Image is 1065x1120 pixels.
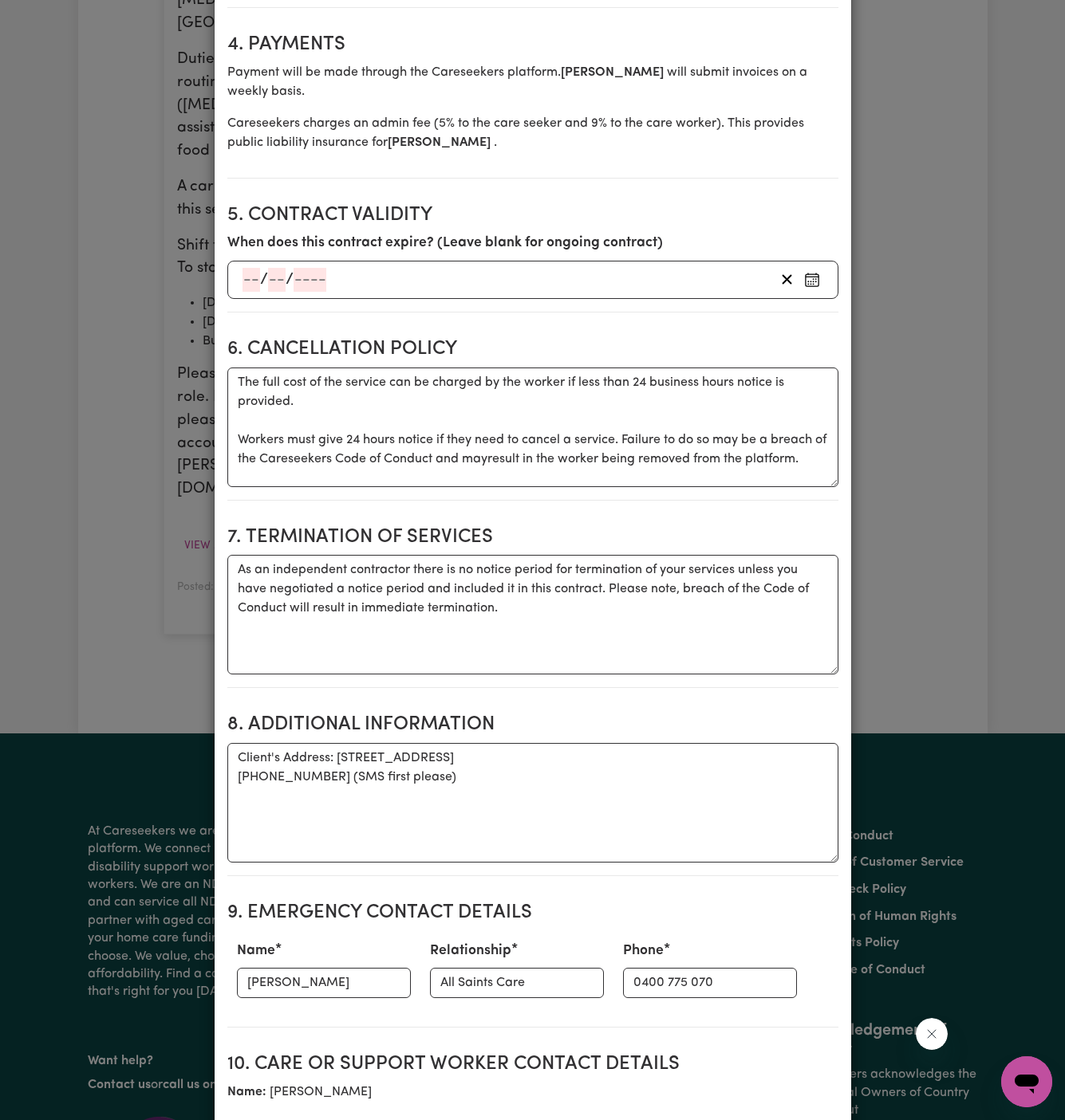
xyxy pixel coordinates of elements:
[227,33,838,57] h2: 4. Payments
[227,1083,838,1102] p: [PERSON_NAME]
[227,555,838,674] textarea: As an independent contractor there is no notice period for termination of your services unless yo...
[561,66,667,79] b: [PERSON_NAME]
[623,941,664,961] label: Phone
[260,271,268,289] span: /
[775,268,799,292] button: Remove contract expiry date
[227,63,838,101] p: Payment will be made through the Careseekers platform. will submit invoices on a weekly basis.
[227,114,838,152] p: Careseekers charges an admin fee ( 5 % to the care seeker and 9% to the care worker). This provid...
[227,713,838,737] h2: 8. Additional Information
[388,136,494,149] b: [PERSON_NAME]
[227,902,838,925] h2: 9. Emergency Contact Details
[916,1018,948,1050] iframe: Close message
[227,338,838,361] h2: 6. Cancellation Policy
[227,526,838,549] h2: 7. Termination of Services
[227,367,838,487] textarea: The full cost of the service can be charged by the worker if less than 24 business hours notice i...
[227,743,838,863] textarea: Client's Address: [STREET_ADDRESS] [PHONE_NUMBER] (SMS first please)
[430,941,511,961] label: Relationship
[227,204,838,227] h2: 5. Contract Validity
[1001,1056,1052,1107] iframe: Button to launch messaging window
[237,968,411,998] input: e.g. Amber Smith
[237,941,275,961] label: Name
[268,268,286,292] input: --
[10,11,97,24] span: Need any help?
[430,968,604,998] input: e.g. Daughter
[227,1053,838,1076] h2: 10. Care or support worker contact details
[286,271,294,289] span: /
[799,268,825,292] button: Enter an expiry date for this contract (optional)
[227,233,663,253] label: When does this contract expire? (Leave blank for ongoing contract)
[294,268,326,292] input: ----
[243,268,260,292] input: --
[227,1086,266,1098] b: Name:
